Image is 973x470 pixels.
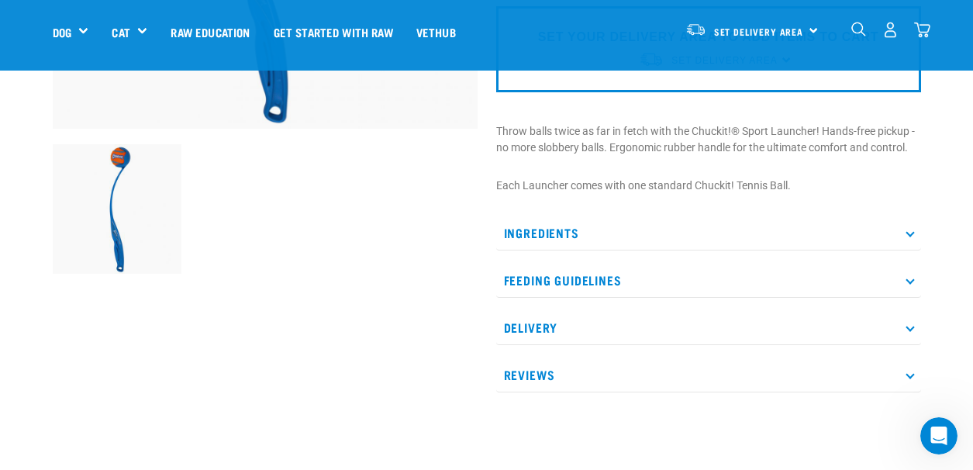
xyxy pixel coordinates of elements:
span: Set Delivery Area [714,29,804,34]
a: Cat [112,23,129,41]
img: user.png [882,22,899,38]
img: home-icon-1@2x.png [851,22,866,36]
p: Delivery [496,310,921,345]
p: Throw balls twice as far in fetch with the Chuckit!® Sport Launcher! Hands-free pickup - no more ... [496,123,921,156]
a: Raw Education [159,1,261,63]
iframe: Intercom live chat [920,417,957,454]
img: home-icon@2x.png [914,22,930,38]
p: Ingredients [496,216,921,251]
a: Get started with Raw [262,1,405,63]
a: Dog [53,23,71,41]
img: Bb5c5226 acd4 4c0e 81f5 c383e1e1d35b 1 35d3d51dffbaba34a78f507489e2669f [53,144,182,274]
p: Reviews [496,358,921,392]
p: Each Launcher comes with one standard Chuckit! Tennis Ball. [496,178,921,194]
p: Feeding Guidelines [496,263,921,298]
img: van-moving.png [685,22,706,36]
a: Vethub [405,1,468,63]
